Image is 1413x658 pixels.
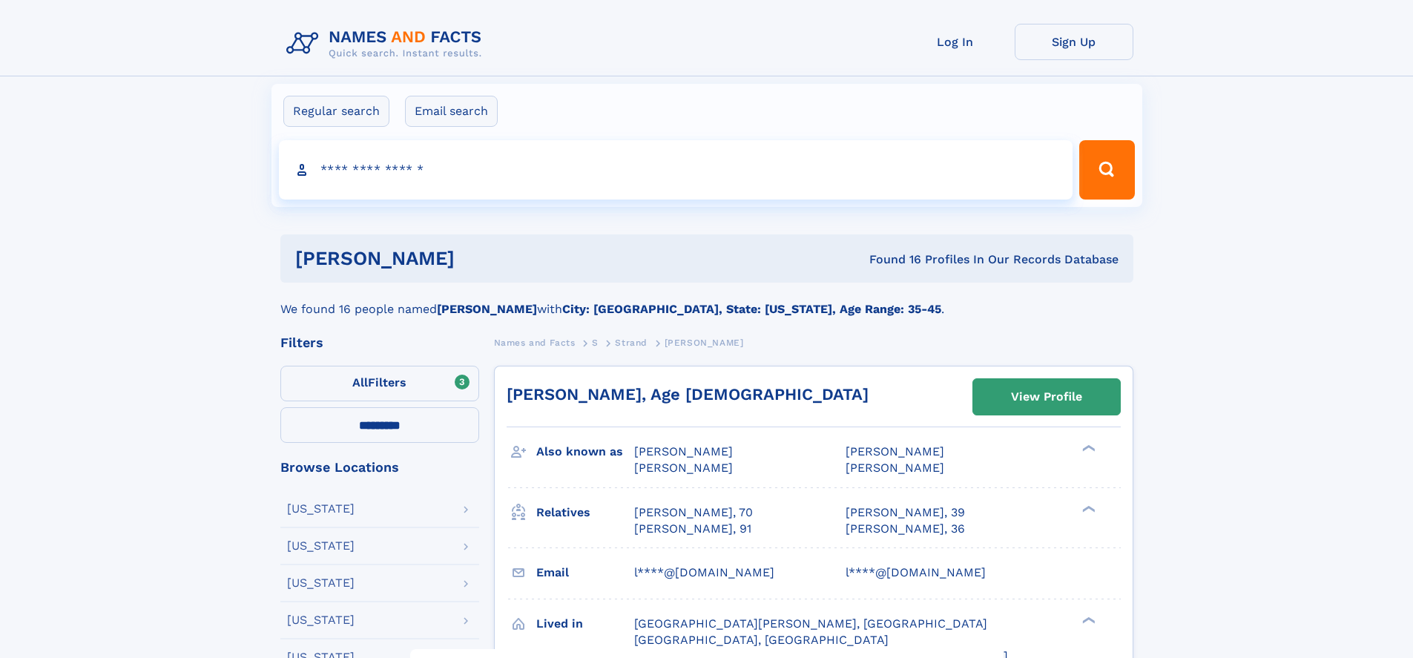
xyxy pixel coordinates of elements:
[973,379,1120,415] a: View Profile
[280,336,479,349] div: Filters
[280,283,1133,318] div: We found 16 people named with .
[846,461,944,475] span: [PERSON_NAME]
[536,611,634,636] h3: Lived in
[295,249,662,268] h1: [PERSON_NAME]
[280,461,479,474] div: Browse Locations
[280,24,494,64] img: Logo Names and Facts
[287,503,355,515] div: [US_STATE]
[437,302,537,316] b: [PERSON_NAME]
[287,614,355,626] div: [US_STATE]
[280,366,479,401] label: Filters
[634,461,733,475] span: [PERSON_NAME]
[592,333,599,352] a: S
[287,577,355,589] div: [US_STATE]
[352,375,368,389] span: All
[846,504,965,521] a: [PERSON_NAME], 39
[592,338,599,348] span: S
[662,251,1119,268] div: Found 16 Profiles In Our Records Database
[279,140,1073,200] input: search input
[562,302,941,316] b: City: [GEOGRAPHIC_DATA], State: [US_STATE], Age Range: 35-45
[1078,504,1096,513] div: ❯
[494,333,576,352] a: Names and Facts
[634,521,751,537] a: [PERSON_NAME], 91
[283,96,389,127] label: Regular search
[536,500,634,525] h3: Relatives
[536,439,634,464] h3: Also known as
[634,504,753,521] a: [PERSON_NAME], 70
[634,633,889,647] span: [GEOGRAPHIC_DATA], [GEOGRAPHIC_DATA]
[634,616,987,631] span: [GEOGRAPHIC_DATA][PERSON_NAME], [GEOGRAPHIC_DATA]
[846,521,965,537] a: [PERSON_NAME], 36
[507,385,869,404] a: [PERSON_NAME], Age [DEMOGRAPHIC_DATA]
[536,560,634,585] h3: Email
[846,444,944,458] span: [PERSON_NAME]
[1079,140,1134,200] button: Search Button
[1015,24,1133,60] a: Sign Up
[615,338,648,348] span: Strand
[615,333,648,352] a: Strand
[634,444,733,458] span: [PERSON_NAME]
[1078,615,1096,625] div: ❯
[896,24,1015,60] a: Log In
[665,338,744,348] span: [PERSON_NAME]
[1011,380,1082,414] div: View Profile
[1078,444,1096,453] div: ❯
[405,96,498,127] label: Email search
[287,540,355,552] div: [US_STATE]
